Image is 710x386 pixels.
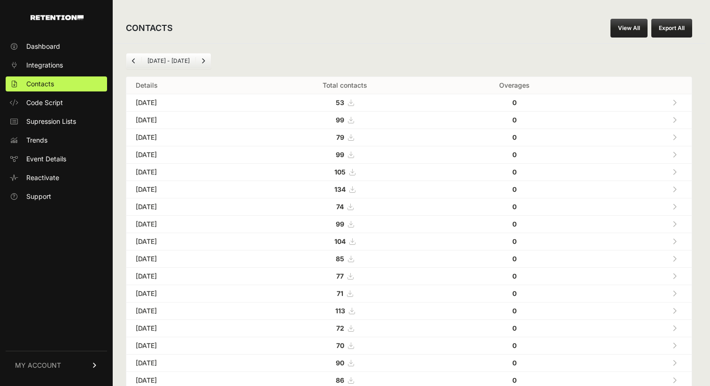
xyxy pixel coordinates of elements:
[196,53,211,68] a: Next
[336,203,353,211] a: 74
[126,94,249,112] td: [DATE]
[512,237,517,245] strong: 0
[512,255,517,263] strong: 0
[512,168,517,176] strong: 0
[26,98,63,107] span: Code Script
[512,341,517,349] strong: 0
[336,133,344,141] strong: 79
[6,58,107,73] a: Integrations
[336,220,354,228] a: 99
[440,77,588,94] th: Overages
[249,77,440,94] th: Total contacts
[6,189,107,204] a: Support
[334,237,355,245] a: 104
[336,151,354,159] a: 99
[6,76,107,91] a: Contacts
[336,98,344,106] strong: 53
[126,77,249,94] th: Details
[336,341,344,349] strong: 70
[512,133,517,141] strong: 0
[335,307,345,315] strong: 113
[336,98,354,106] a: 53
[126,250,249,268] td: [DATE]
[126,216,249,233] td: [DATE]
[336,116,344,124] strong: 99
[6,39,107,54] a: Dashboard
[512,220,517,228] strong: 0
[6,95,107,110] a: Code Script
[26,154,66,164] span: Event Details
[336,255,354,263] a: 85
[31,15,84,20] img: Retention.com
[126,320,249,337] td: [DATE]
[512,116,517,124] strong: 0
[335,307,355,315] a: 113
[126,268,249,285] td: [DATE]
[26,117,76,126] span: Supression Lists
[512,376,517,384] strong: 0
[6,170,107,185] a: Reactivate
[6,133,107,148] a: Trends
[26,136,47,145] span: Trends
[126,285,249,303] td: [DATE]
[651,19,692,38] button: Export All
[336,272,353,280] a: 77
[126,355,249,372] td: [DATE]
[26,42,60,51] span: Dashboard
[336,220,344,228] strong: 99
[336,116,354,124] a: 99
[26,61,63,70] span: Integrations
[126,198,249,216] td: [DATE]
[126,233,249,250] td: [DATE]
[15,361,61,370] span: MY ACCOUNT
[336,203,344,211] strong: 74
[126,303,249,320] td: [DATE]
[337,289,353,297] a: 71
[6,114,107,129] a: Supression Lists
[334,237,346,245] strong: 104
[512,272,517,280] strong: 0
[512,307,517,315] strong: 0
[336,359,354,367] a: 90
[512,359,517,367] strong: 0
[336,359,344,367] strong: 90
[512,185,517,193] strong: 0
[334,185,355,193] a: 134
[126,337,249,355] td: [DATE]
[334,185,346,193] strong: 134
[336,133,354,141] a: 79
[610,19,648,38] a: View All
[126,164,249,181] td: [DATE]
[26,173,59,182] span: Reactivate
[126,53,141,68] a: Previous
[336,324,354,332] a: 72
[334,168,346,176] strong: 105
[26,192,51,201] span: Support
[512,151,517,159] strong: 0
[336,376,354,384] a: 86
[336,376,344,384] strong: 86
[336,341,354,349] a: 70
[336,151,344,159] strong: 99
[334,168,355,176] a: 105
[512,289,517,297] strong: 0
[26,79,54,89] span: Contacts
[337,289,343,297] strong: 71
[336,272,344,280] strong: 77
[6,351,107,379] a: MY ACCOUNT
[512,98,517,106] strong: 0
[336,324,344,332] strong: 72
[126,181,249,198] td: [DATE]
[6,151,107,167] a: Event Details
[126,146,249,164] td: [DATE]
[126,22,173,35] h2: CONTACTS
[512,324,517,332] strong: 0
[512,203,517,211] strong: 0
[126,112,249,129] td: [DATE]
[336,255,344,263] strong: 85
[126,129,249,146] td: [DATE]
[141,57,195,65] li: [DATE] - [DATE]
